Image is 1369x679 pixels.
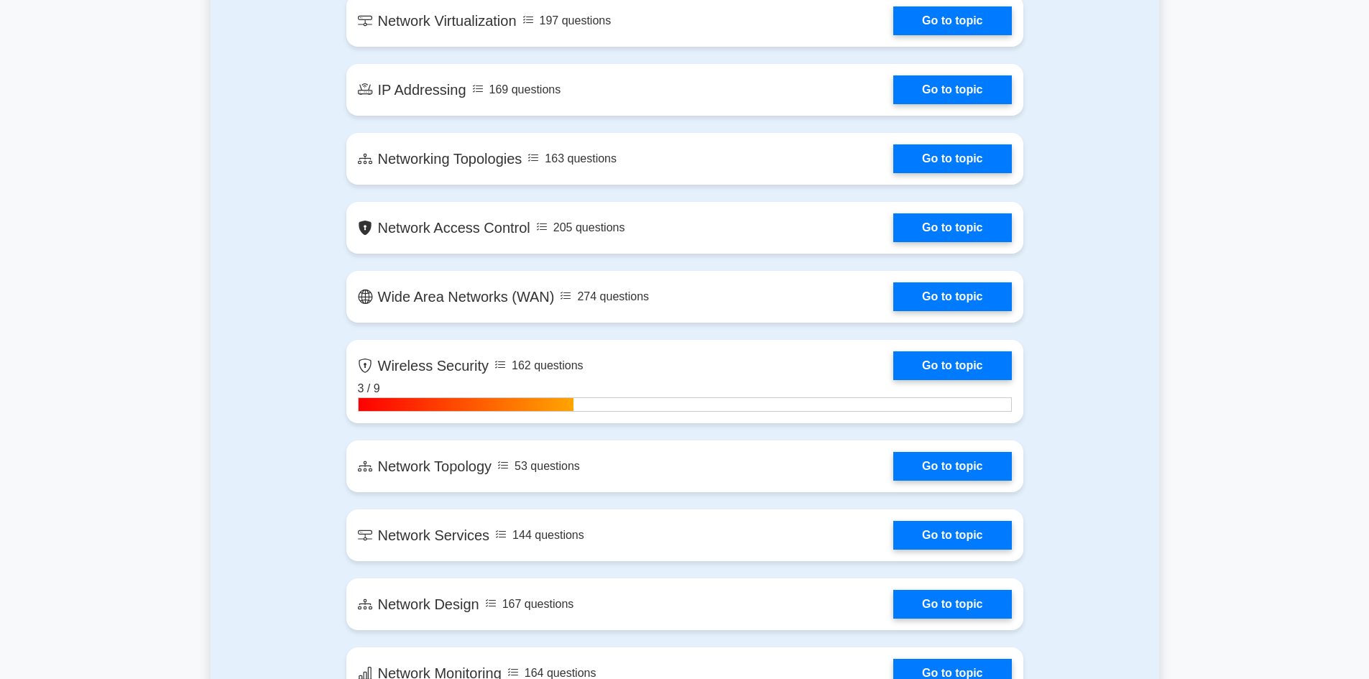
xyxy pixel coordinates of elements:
a: Go to topic [893,590,1011,619]
a: Go to topic [893,213,1011,242]
a: Go to topic [893,521,1011,550]
a: Go to topic [893,75,1011,104]
a: Go to topic [893,351,1011,380]
a: Go to topic [893,6,1011,35]
a: Go to topic [893,452,1011,481]
a: Go to topic [893,144,1011,173]
a: Go to topic [893,282,1011,311]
